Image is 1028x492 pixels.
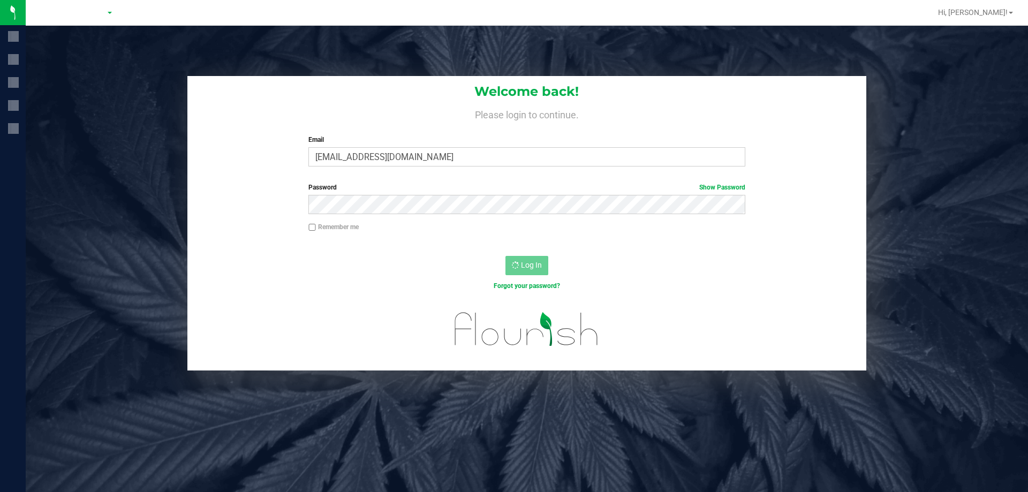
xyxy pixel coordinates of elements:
[308,135,745,145] label: Email
[308,222,359,232] label: Remember me
[521,261,542,269] span: Log In
[505,256,548,275] button: Log In
[187,85,866,99] h1: Welcome back!
[442,302,611,357] img: flourish_logo.svg
[187,107,866,120] h4: Please login to continue.
[494,282,560,290] a: Forgot your password?
[938,8,1008,17] span: Hi, [PERSON_NAME]!
[308,224,316,231] input: Remember me
[699,184,745,191] a: Show Password
[308,184,337,191] span: Password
